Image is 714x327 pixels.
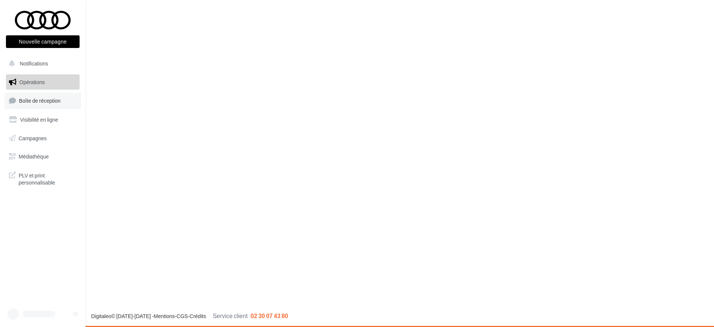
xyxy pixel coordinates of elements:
[91,313,288,319] span: © [DATE]-[DATE] - - -
[4,149,81,164] a: Médiathèque
[91,313,111,319] a: Digitaleo
[19,135,47,141] span: Campagnes
[4,93,81,109] a: Boîte de réception
[19,79,45,85] span: Opérations
[4,167,81,189] a: PLV et print personnalisable
[213,312,248,319] span: Service client
[4,112,81,128] a: Visibilité en ligne
[4,131,81,146] a: Campagnes
[190,313,206,319] a: Crédits
[19,170,77,186] span: PLV et print personnalisable
[4,74,81,90] a: Opérations
[19,153,49,160] span: Médiathèque
[19,97,61,104] span: Boîte de réception
[20,60,48,67] span: Notifications
[154,313,175,319] a: Mentions
[177,313,188,319] a: CGS
[4,56,78,71] button: Notifications
[251,312,288,319] span: 02 30 07 43 80
[20,116,58,123] span: Visibilité en ligne
[6,35,80,48] button: Nouvelle campagne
